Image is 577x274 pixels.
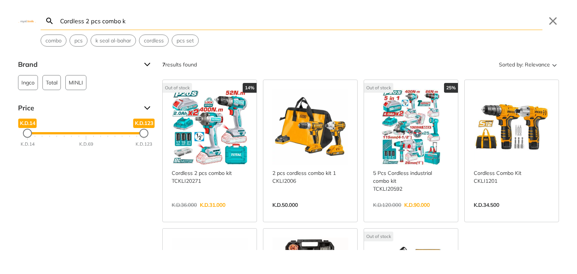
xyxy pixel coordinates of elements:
button: Select suggestion: k seal al-bahar [91,35,136,46]
div: Out of stock [364,83,393,93]
div: Suggestion: combo [41,35,66,47]
input: Search… [59,12,542,30]
span: Relevance [525,59,550,71]
span: Brand [18,59,138,71]
span: pcs [74,37,83,45]
div: Minimum Price [23,129,32,138]
span: pcs set [177,37,194,45]
div: K.D.123 [136,141,152,148]
span: MINLI [69,75,83,90]
button: MINLI [65,75,86,90]
button: Ingco [18,75,38,90]
div: K.D.69 [79,141,93,148]
div: 14% [243,83,257,93]
button: Select suggestion: cordless [139,35,168,46]
div: Suggestion: k seal al-bahar [91,35,136,47]
div: Out of stock [364,232,393,241]
img: Close [18,19,36,23]
button: Close [547,15,559,27]
span: Ingco [21,75,35,90]
div: Suggestion: pcs [69,35,88,47]
svg: Sort [550,60,559,69]
div: Maximum Price [139,129,148,138]
svg: Search [45,17,54,26]
div: results found [162,59,197,71]
div: Out of stock [163,83,192,93]
div: Suggestion: cordless [139,35,169,47]
span: Total [46,75,57,90]
button: Select suggestion: pcs set [172,35,198,46]
button: Select suggestion: pcs [70,35,87,46]
span: combo [45,37,62,45]
button: Sorted by:Relevance Sort [497,59,559,71]
span: k seal al-bahar [95,37,131,45]
span: Price [18,102,138,114]
button: Total [42,75,61,90]
button: Select suggestion: combo [41,35,66,46]
div: K.D.14 [21,141,35,148]
strong: 7 [162,61,165,68]
span: cordless [144,37,164,45]
div: 25% [444,83,458,93]
div: Suggestion: pcs set [172,35,199,47]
